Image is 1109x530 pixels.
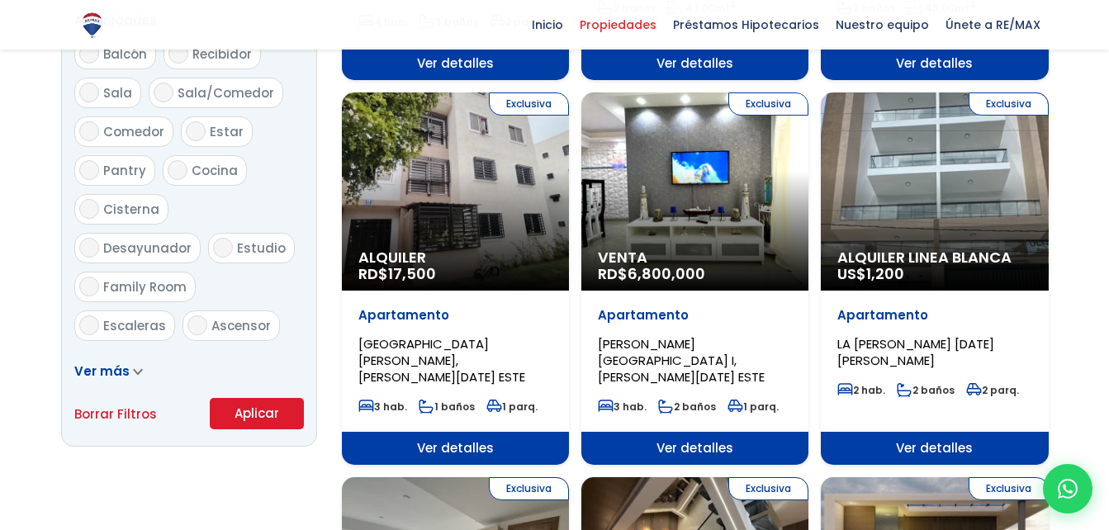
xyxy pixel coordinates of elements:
[74,362,130,380] span: Ver más
[79,277,99,296] input: Family Room
[524,12,571,37] span: Inicio
[866,263,904,284] span: 1,200
[103,239,192,257] span: Desayunador
[103,45,147,63] span: Balcón
[598,335,765,386] span: [PERSON_NAME][GEOGRAPHIC_DATA] I, [PERSON_NAME][DATE] ESTE
[74,404,157,424] a: Borrar Filtros
[187,315,207,335] input: Ascensor
[628,263,705,284] span: 6,800,000
[665,12,827,37] span: Préstamos Hipotecarios
[489,477,569,500] span: Exclusiva
[192,45,252,63] span: Recibidor
[598,307,792,324] p: Apartamento
[210,398,304,429] button: Aplicar
[837,263,904,284] span: US$
[358,307,552,324] p: Apartamento
[211,317,271,334] span: Ascensor
[728,92,808,116] span: Exclusiva
[74,362,143,380] a: Ver más
[728,477,808,500] span: Exclusiva
[79,121,99,141] input: Comedor
[79,199,99,219] input: Cisterna
[168,44,188,64] input: Recibidor
[969,477,1049,500] span: Exclusiva
[821,432,1048,465] span: Ver detalles
[103,84,132,102] span: Sala
[598,400,647,414] span: 3 hab.
[237,239,286,257] span: Estudio
[178,84,274,102] span: Sala/Comedor
[581,47,808,80] span: Ver detalles
[79,160,99,180] input: Pantry
[598,263,705,284] span: RD$
[103,317,166,334] span: Escaleras
[210,123,244,140] span: Estar
[168,160,187,180] input: Cocina
[358,263,436,284] span: RD$
[79,238,99,258] input: Desayunador
[154,83,173,102] input: Sala/Comedor
[79,44,99,64] input: Balcón
[827,12,937,37] span: Nuestro equipo
[103,162,146,179] span: Pantry
[937,12,1049,37] span: Únete a RE/MAX
[79,315,99,335] input: Escaleras
[837,335,994,369] span: LA [PERSON_NAME] [DATE][PERSON_NAME]
[213,238,233,258] input: Estudio
[192,162,238,179] span: Cocina
[103,278,187,296] span: Family Room
[966,383,1019,397] span: 2 parq.
[342,47,569,80] span: Ver detalles
[658,400,716,414] span: 2 baños
[79,83,99,102] input: Sala
[571,12,665,37] span: Propiedades
[581,92,808,465] a: Exclusiva Venta RD$6,800,000 Apartamento [PERSON_NAME][GEOGRAPHIC_DATA] I, [PERSON_NAME][DATE] ES...
[727,400,779,414] span: 1 parq.
[358,400,407,414] span: 3 hab.
[489,92,569,116] span: Exclusiva
[837,249,1031,266] span: Alquiler Linea Blanca
[78,11,107,40] img: Logo de REMAX
[897,383,955,397] span: 2 baños
[186,121,206,141] input: Estar
[419,400,475,414] span: 1 baños
[358,249,552,266] span: Alquiler
[821,92,1048,465] a: Exclusiva Alquiler Linea Blanca US$1,200 Apartamento LA [PERSON_NAME] [DATE][PERSON_NAME] 2 hab. ...
[342,92,569,465] a: Exclusiva Alquiler RD$17,500 Apartamento [GEOGRAPHIC_DATA][PERSON_NAME], [PERSON_NAME][DATE] ESTE...
[388,263,436,284] span: 17,500
[103,201,159,218] span: Cisterna
[598,249,792,266] span: Venta
[581,432,808,465] span: Ver detalles
[821,47,1048,80] span: Ver detalles
[486,400,538,414] span: 1 parq.
[837,307,1031,324] p: Apartamento
[342,432,569,465] span: Ver detalles
[358,335,525,386] span: [GEOGRAPHIC_DATA][PERSON_NAME], [PERSON_NAME][DATE] ESTE
[837,383,885,397] span: 2 hab.
[103,123,164,140] span: Comedor
[969,92,1049,116] span: Exclusiva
